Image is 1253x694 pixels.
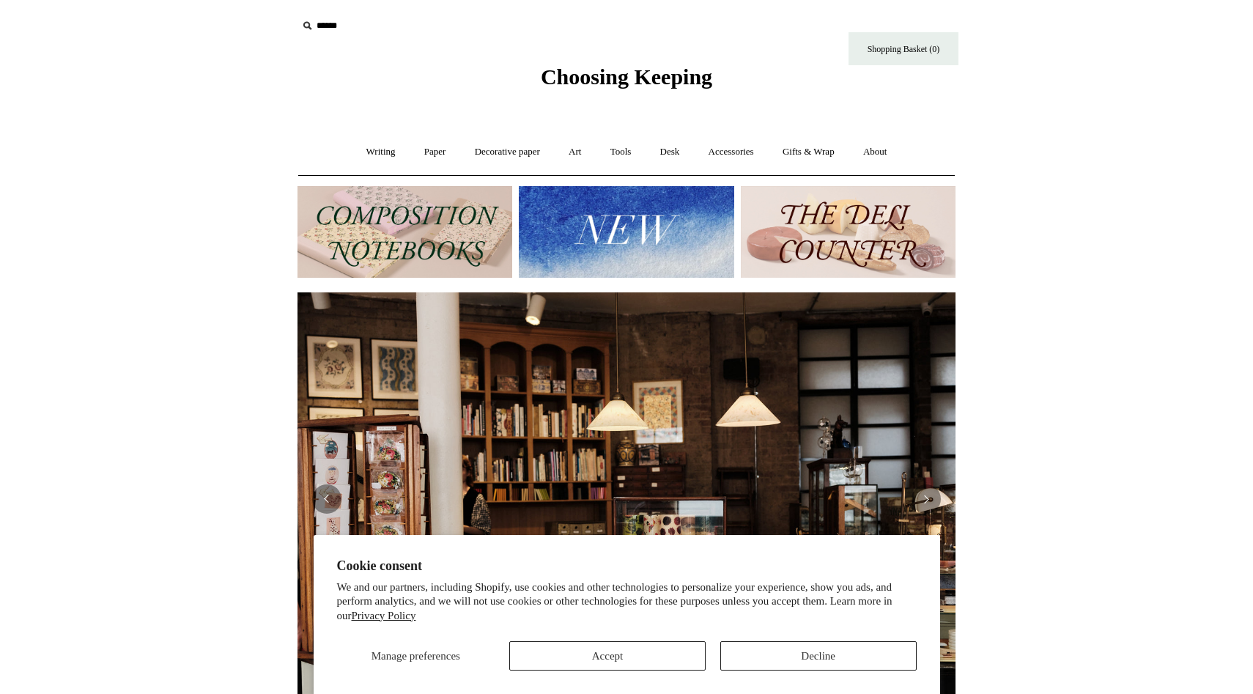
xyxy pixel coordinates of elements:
[647,133,693,171] a: Desk
[372,650,460,662] span: Manage preferences
[912,484,941,514] button: Next
[519,186,733,278] img: New.jpg__PID:f73bdf93-380a-4a35-bcfe-7823039498e1
[695,133,767,171] a: Accessories
[541,76,712,86] a: Choosing Keeping
[509,641,706,671] button: Accept
[850,133,901,171] a: About
[462,133,553,171] a: Decorative paper
[769,133,848,171] a: Gifts & Wrap
[336,641,495,671] button: Manage preferences
[720,641,917,671] button: Decline
[741,186,956,278] img: The Deli Counter
[849,32,958,65] a: Shopping Basket (0)
[541,64,712,89] span: Choosing Keeping
[352,610,416,621] a: Privacy Policy
[297,186,512,278] img: 202302 Composition ledgers.jpg__PID:69722ee6-fa44-49dd-a067-31375e5d54ec
[312,484,341,514] button: Previous
[411,133,459,171] a: Paper
[597,133,645,171] a: Tools
[337,580,917,624] p: We and our partners, including Shopify, use cookies and other technologies to personalize your ex...
[337,558,917,574] h2: Cookie consent
[555,133,594,171] a: Art
[353,133,409,171] a: Writing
